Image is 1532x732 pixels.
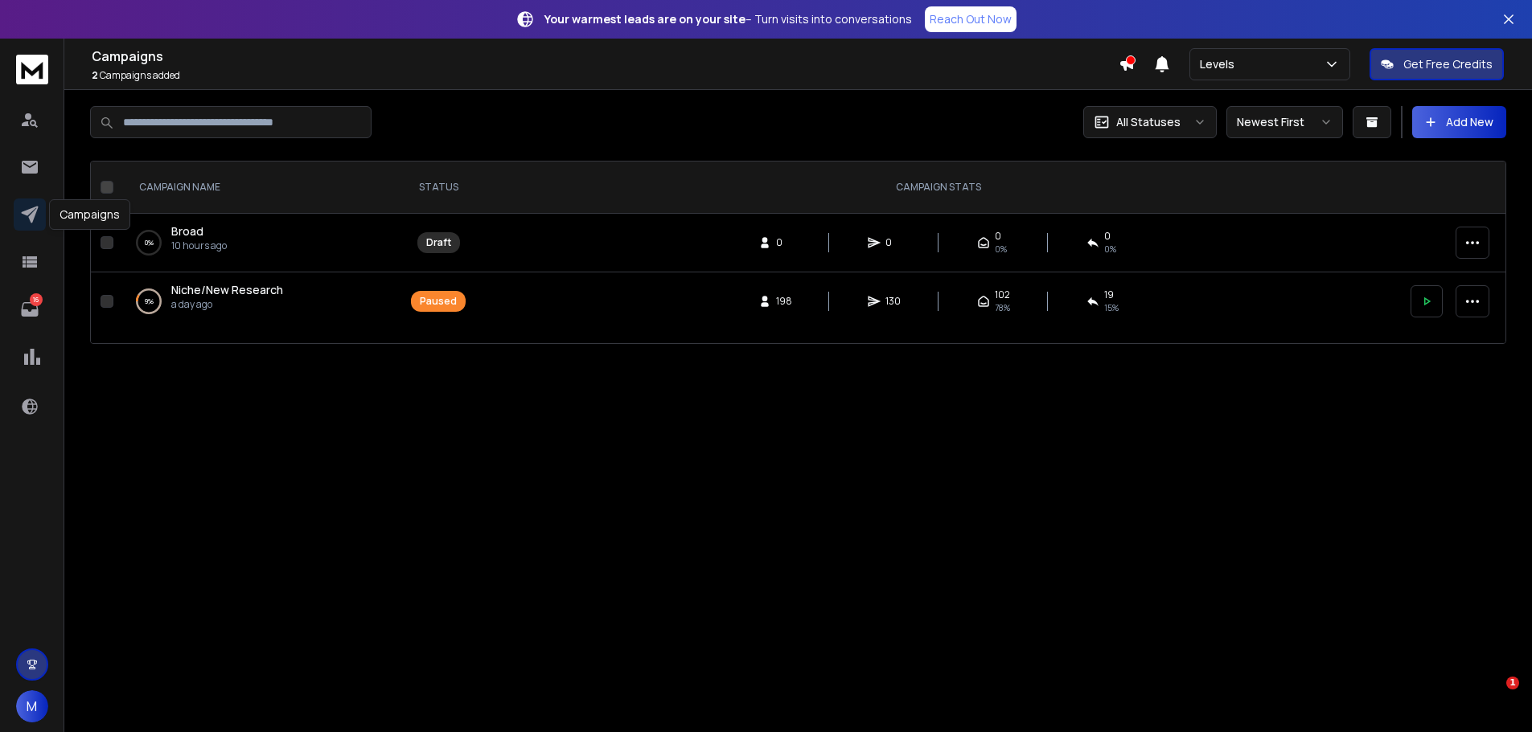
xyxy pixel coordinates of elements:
[1104,301,1119,314] span: 15 %
[1403,56,1493,72] p: Get Free Credits
[925,6,1017,32] a: Reach Out Now
[14,293,46,325] a: 16
[1506,677,1519,689] span: 1
[995,230,1001,243] span: 0
[401,162,475,214] th: STATUS
[1104,230,1111,243] span: 0
[420,295,457,308] div: Paused
[930,11,1012,27] p: Reach Out Now
[1412,106,1506,138] button: Add New
[1473,677,1512,715] iframe: Intercom live chat
[995,301,1010,314] span: 78 %
[1370,48,1504,80] button: Get Free Credits
[30,293,43,306] p: 16
[995,243,1007,256] span: 0%
[1116,114,1181,130] p: All Statuses
[885,295,902,308] span: 130
[1200,56,1241,72] p: Levels
[49,199,130,230] div: Campaigns
[776,295,792,308] span: 198
[171,223,203,239] a: Broad
[171,223,203,239] span: Broad
[544,11,745,27] strong: Your warmest leads are on your site
[120,162,401,214] th: CAMPAIGN NAME
[16,690,48,722] button: M
[426,236,451,249] div: Draft
[475,162,1401,214] th: CAMPAIGN STATS
[544,11,912,27] p: – Turn visits into conversations
[1104,243,1116,256] span: 0%
[1226,106,1343,138] button: Newest First
[171,239,227,252] p: 10 hours ago
[92,68,98,82] span: 2
[16,55,48,84] img: logo
[885,236,902,249] span: 0
[776,236,792,249] span: 0
[120,214,401,272] td: 0%Broad10 hours ago
[995,288,1010,301] span: 102
[145,293,154,309] p: 9 %
[171,282,283,297] span: Niche/New Research
[171,282,283,298] a: Niche/New Research
[92,47,1119,66] h1: Campaigns
[1104,288,1114,301] span: 19
[145,235,154,251] p: 0 %
[92,69,1119,82] p: Campaigns added
[171,298,283,311] p: a day ago
[120,272,401,331] td: 9%Niche/New Researcha day ago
